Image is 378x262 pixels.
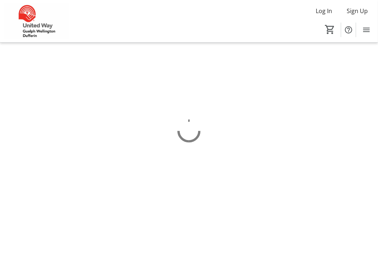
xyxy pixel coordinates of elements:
button: Sign Up [341,5,374,17]
img: United Way Guelph Wellington Dufferin's Logo [4,3,69,39]
button: Help [341,23,356,37]
span: Sign Up [347,7,368,15]
button: Menu [359,23,374,37]
span: Log In [316,7,332,15]
button: Log In [310,5,338,17]
button: Cart [323,23,336,36]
